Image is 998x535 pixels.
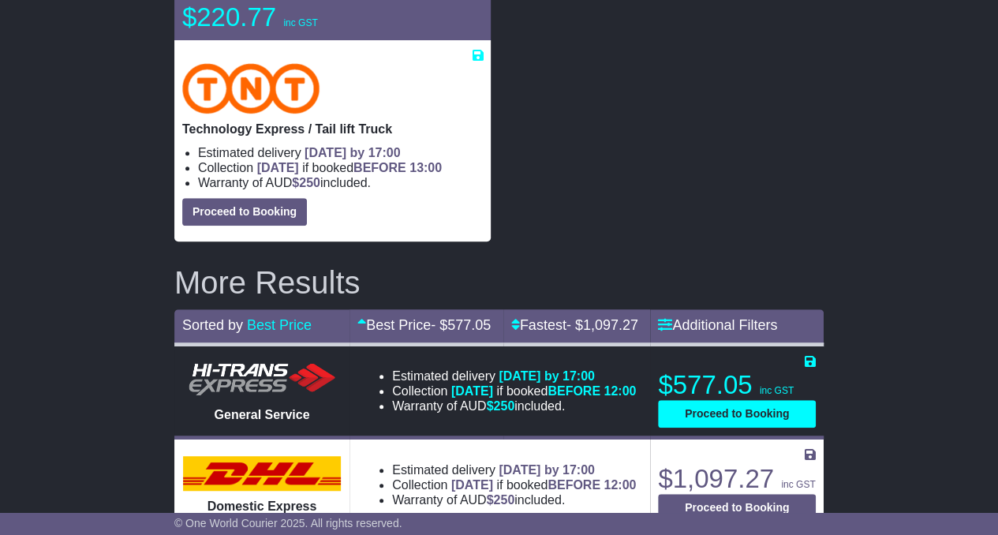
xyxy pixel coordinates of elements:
li: Warranty of AUD included. [392,398,636,413]
span: if booked [451,384,636,398]
span: $ [487,493,515,507]
span: [DATE] by 17:00 [499,369,595,383]
span: [DATE] by 17:00 [499,463,595,477]
span: if booked [451,478,636,492]
a: Best Price- $577.05 [357,317,491,333]
span: [DATE] [257,161,299,174]
button: Proceed to Booking [182,198,307,226]
li: Estimated delivery [198,145,484,160]
span: BEFORE [548,478,600,492]
span: 577.05 [447,317,491,333]
span: - $ [566,317,638,333]
button: Proceed to Booking [658,400,816,428]
span: [DATE] by 17:00 [305,146,401,159]
a: Fastest- $1,097.27 [511,317,638,333]
span: 250 [493,493,514,507]
img: DHL: Domestic Express [183,456,341,491]
p: Technology Express / Tail lift Truck [182,122,484,137]
span: Domestic Express [207,499,317,513]
span: © One World Courier 2025. All rights reserved. [174,517,402,529]
li: Collection [392,477,636,492]
span: 250 [299,176,320,189]
span: inc GST [781,479,815,490]
a: Additional Filters [658,317,777,333]
li: Collection [198,160,484,175]
span: BEFORE [353,161,406,174]
span: inc GST [283,17,317,28]
span: 13:00 [409,161,442,174]
li: Estimated delivery [392,462,636,477]
span: 12:00 [604,478,636,492]
li: Warranty of AUD included. [392,492,636,507]
span: General Service [214,408,309,421]
span: - $ [431,317,491,333]
p: $577.05 [658,369,816,401]
li: Warranty of AUD included. [198,175,484,190]
h2: More Results [174,265,824,300]
span: $ [292,176,320,189]
img: TNT Domestic: Technology Express / Tail lift Truck [182,63,320,114]
span: inc GST [760,385,794,396]
p: $1,097.27 [658,463,816,495]
button: Proceed to Booking [658,494,816,522]
span: 12:00 [604,384,636,398]
img: HiTrans: General Service [183,360,341,399]
span: 250 [493,399,514,413]
li: Estimated delivery [392,369,636,383]
span: BEFORE [548,384,600,398]
p: $220.77 [182,2,379,33]
span: [DATE] [451,384,493,398]
span: Sorted by [182,317,243,333]
span: [DATE] [451,478,493,492]
span: if booked [257,161,442,174]
a: Best Price [247,317,312,333]
span: $ [487,399,515,413]
li: Collection [392,383,636,398]
span: 1,097.27 [583,317,638,333]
